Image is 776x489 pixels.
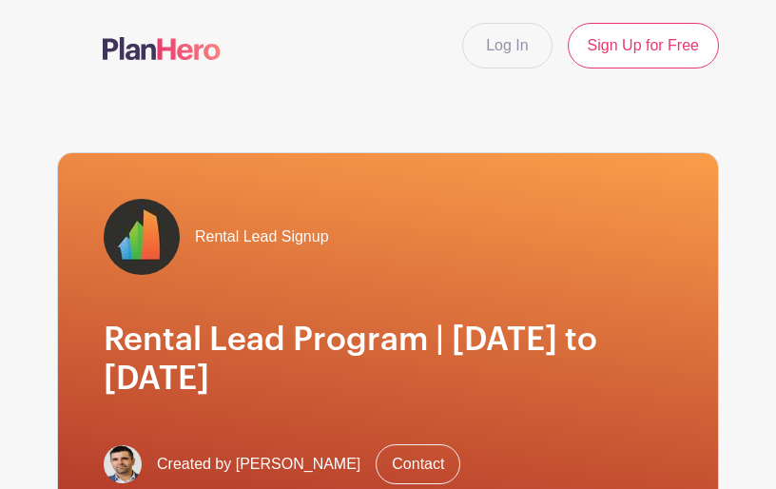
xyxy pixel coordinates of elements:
a: Log In [462,23,552,68]
img: Screen%20Shot%202023-02-21%20at%2010.54.51%20AM.png [104,445,142,483]
span: Rental Lead Signup [195,225,329,248]
a: Contact [376,444,460,484]
img: logo-507f7623f17ff9eddc593b1ce0a138ce2505c220e1c5a4e2b4648c50719b7d32.svg [103,37,221,60]
span: Created by [PERSON_NAME] [157,453,360,476]
a: Sign Up for Free [568,23,719,68]
img: fulton-grace-logo.jpeg [104,199,180,275]
h1: Rental Lead Program | [DATE] to [DATE] [104,321,672,399]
